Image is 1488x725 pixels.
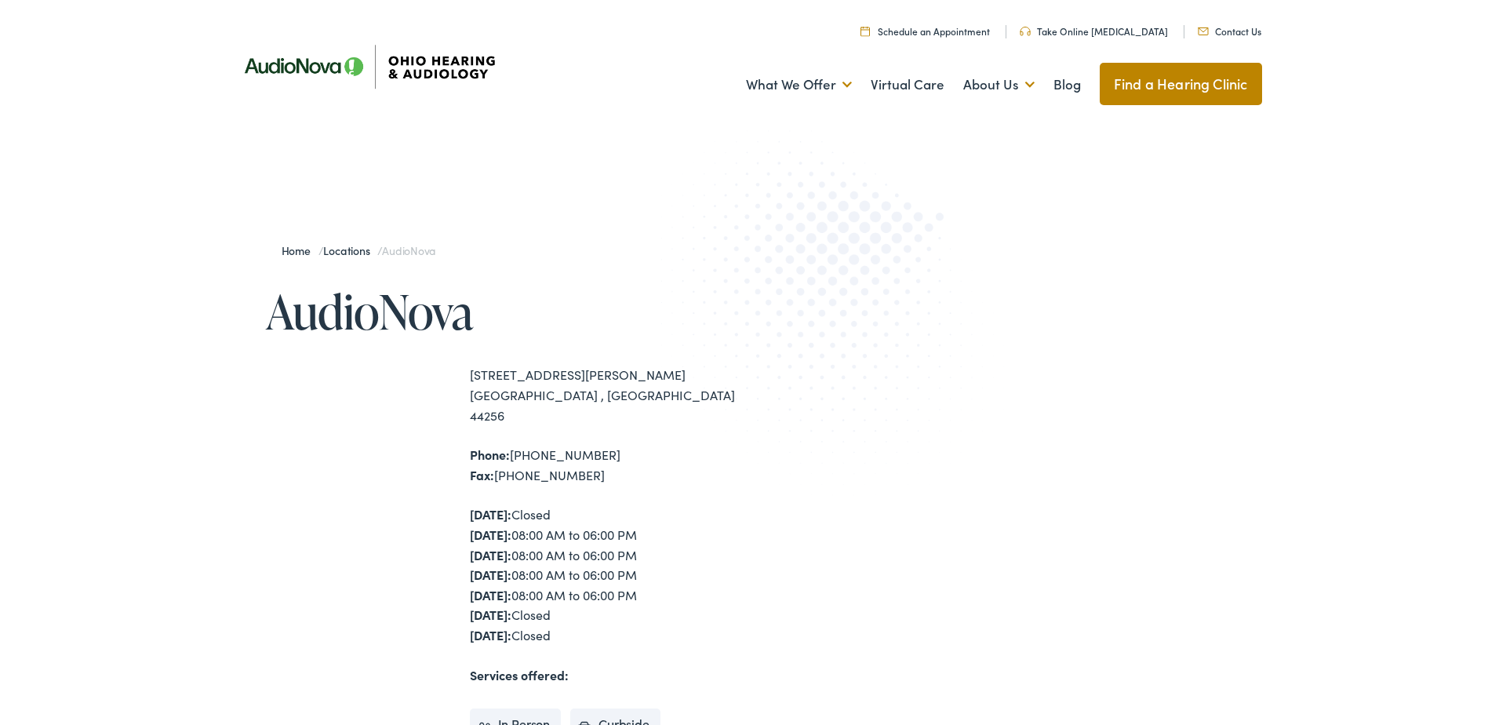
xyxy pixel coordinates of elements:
[1053,56,1081,114] a: Blog
[470,505,511,523] strong: [DATE]:
[1198,27,1209,35] img: Mail icon representing email contact with Ohio Hearing in Cincinnati, OH
[382,242,435,258] span: AudioNova
[871,56,944,114] a: Virtual Care
[470,666,569,683] strong: Services offered:
[266,286,744,337] h1: AudioNova
[470,466,494,483] strong: Fax:
[746,56,852,114] a: What We Offer
[470,445,744,485] div: [PHONE_NUMBER] [PHONE_NUMBER]
[282,242,318,258] a: Home
[470,505,744,645] div: Closed 08:00 AM to 06:00 PM 08:00 AM to 06:00 PM 08:00 AM to 06:00 PM 08:00 AM to 06:00 PM Closed...
[860,26,870,36] img: Calendar Icon to schedule a hearing appointment in Cincinnati, OH
[470,626,511,643] strong: [DATE]:
[470,566,511,583] strong: [DATE]:
[470,546,511,563] strong: [DATE]:
[1198,24,1261,38] a: Contact Us
[470,446,510,463] strong: Phone:
[860,24,990,38] a: Schedule an Appointment
[1020,27,1031,36] img: Headphones icone to schedule online hearing test in Cincinnati, OH
[470,526,511,543] strong: [DATE]:
[1100,63,1262,105] a: Find a Hearing Clinic
[470,606,511,623] strong: [DATE]:
[470,586,511,603] strong: [DATE]:
[470,365,744,425] div: [STREET_ADDRESS][PERSON_NAME] [GEOGRAPHIC_DATA] , [GEOGRAPHIC_DATA] 44256
[282,242,436,258] span: / /
[1020,24,1168,38] a: Take Online [MEDICAL_DATA]
[963,56,1035,114] a: About Us
[323,242,377,258] a: Locations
